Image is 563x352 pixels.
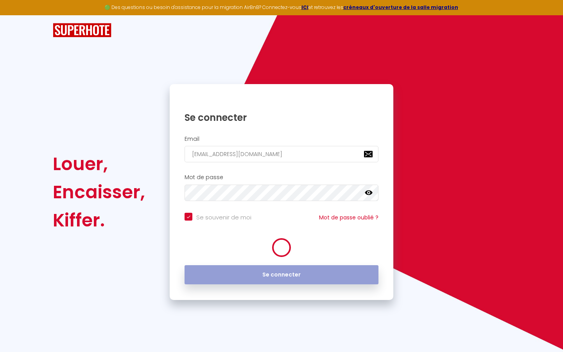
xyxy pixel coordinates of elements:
h2: Email [185,136,378,142]
input: Ton Email [185,146,378,162]
h1: Se connecter [185,111,378,124]
div: Kiffer. [53,206,145,234]
a: ICI [301,4,308,11]
a: Mot de passe oublié ? [319,214,378,221]
button: Se connecter [185,265,378,285]
img: SuperHote logo [53,23,111,38]
a: créneaux d'ouverture de la salle migration [343,4,458,11]
div: Louer, [53,150,145,178]
div: Encaisser, [53,178,145,206]
h2: Mot de passe [185,174,378,181]
button: Ouvrir le widget de chat LiveChat [6,3,30,27]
